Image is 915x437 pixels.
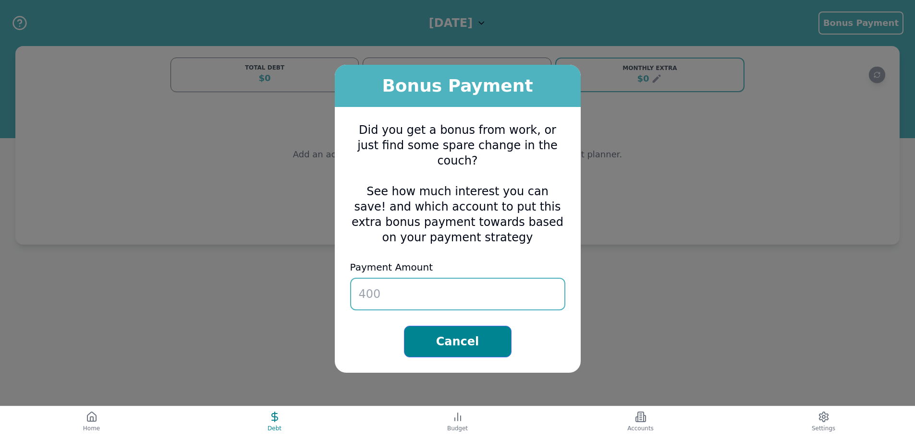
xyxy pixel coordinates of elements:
input: 400 [350,278,565,310]
span: Debt [268,425,281,432]
button: Budget [366,406,549,437]
p: Did you get a bonus from work, or just find some spare change in the couch? See how much interest... [350,122,565,245]
span: Home [83,425,100,432]
span: Accounts [627,425,654,432]
span: Settings [812,425,835,432]
label: Payment Amount [350,260,565,274]
h2: Bonus Payment [335,76,581,95]
button: Accounts [549,406,732,437]
button: Settings [732,406,915,437]
button: Cancel [404,326,512,357]
span: Budget [447,425,468,432]
button: Debt [183,406,366,437]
